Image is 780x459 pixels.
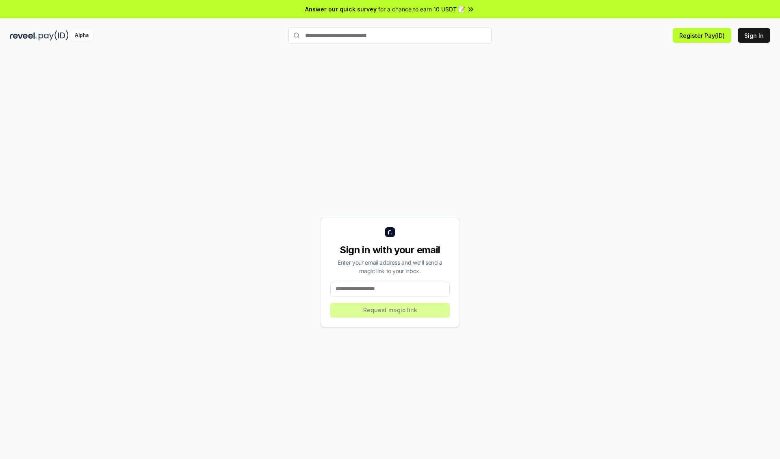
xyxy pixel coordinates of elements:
button: Sign In [738,28,770,43]
div: Alpha [70,30,93,41]
img: logo_small [385,227,395,237]
div: Enter your email address and we’ll send a magic link to your inbox. [330,258,450,275]
span: for a chance to earn 10 USDT 📝 [378,5,465,13]
div: Sign in with your email [330,244,450,257]
img: pay_id [39,30,69,41]
span: Answer our quick survey [305,5,377,13]
img: reveel_dark [10,30,37,41]
button: Register Pay(ID) [673,28,731,43]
